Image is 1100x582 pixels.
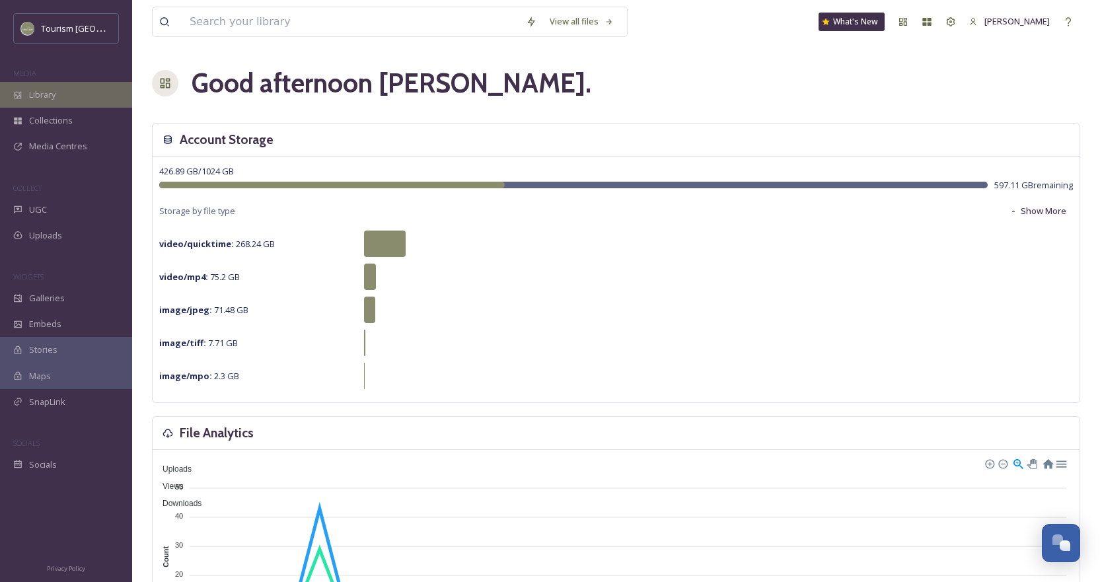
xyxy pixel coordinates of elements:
div: Panning [1027,459,1035,467]
span: 426.89 GB / 1024 GB [159,165,234,177]
div: Reset Zoom [1042,457,1053,468]
tspan: 30 [175,541,183,549]
tspan: 40 [175,512,183,520]
span: Storage by file type [159,205,235,217]
span: 7.71 GB [159,337,238,349]
strong: image/jpeg : [159,304,212,316]
a: Privacy Policy [47,560,85,575]
strong: video/quicktime : [159,238,234,250]
strong: image/mpo : [159,370,212,382]
a: View all files [543,9,620,34]
a: What's New [819,13,885,31]
a: [PERSON_NAME] [963,9,1056,34]
span: Downloads [153,499,202,508]
span: Tourism [GEOGRAPHIC_DATA] [41,22,159,34]
span: WIDGETS [13,272,44,281]
span: 2.3 GB [159,370,239,382]
span: Media Centres [29,140,87,153]
span: Stories [29,344,57,356]
span: Galleries [29,292,65,305]
span: Uploads [153,464,192,474]
span: [PERSON_NAME] [984,15,1050,27]
h1: Good afternoon [PERSON_NAME] . [192,63,591,103]
span: Views [153,482,184,491]
span: 75.2 GB [159,271,240,283]
span: Collections [29,114,73,127]
span: 597.11 GB remaining [994,179,1073,192]
span: 71.48 GB [159,304,248,316]
span: MEDIA [13,68,36,78]
tspan: 20 [175,570,183,578]
input: Search your library [183,7,519,36]
h3: File Analytics [180,423,254,443]
span: Socials [29,458,57,471]
tspan: 50 [175,482,183,490]
strong: image/tiff : [159,337,206,349]
h3: Account Storage [180,130,274,149]
div: Selection Zoom [1012,457,1023,468]
span: 268.24 GB [159,238,275,250]
span: Maps [29,370,51,382]
div: Zoom In [984,458,994,468]
span: Embeds [29,318,61,330]
strong: video/mp4 : [159,271,208,283]
span: SnapLink [29,396,65,408]
span: SOCIALS [13,438,40,448]
span: UGC [29,203,47,216]
span: Privacy Policy [47,564,85,573]
div: Zoom Out [998,458,1007,468]
span: Uploads [29,229,62,242]
span: COLLECT [13,183,42,193]
button: Show More [1003,198,1073,224]
text: Count [162,546,170,567]
span: Library [29,89,55,101]
img: Abbotsford_Snapsea.png [21,22,34,35]
button: Open Chat [1042,524,1080,562]
div: Menu [1055,457,1066,468]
